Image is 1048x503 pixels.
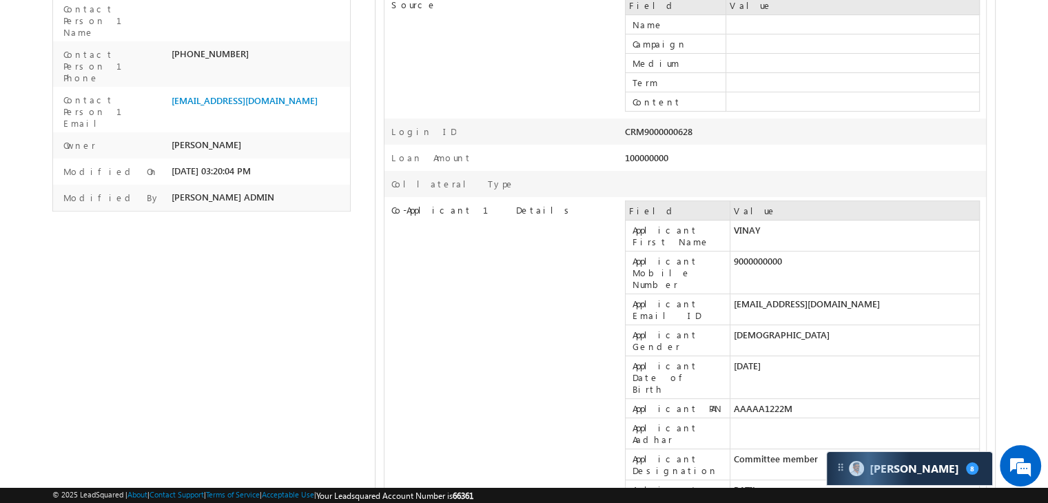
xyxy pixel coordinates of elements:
span: [DATE] 03:20:04 PM [172,165,251,176]
label: Modified By [60,192,161,203]
label: Medium [629,57,729,69]
label: Co-Applicant 1 Details [384,197,625,216]
td: [DEMOGRAPHIC_DATA] [730,325,980,356]
label: Term [629,76,729,88]
img: carter-drag [835,462,846,473]
span: [PERSON_NAME] [172,139,241,150]
label: Applicant PAN [629,402,733,414]
label: Loan Amount [391,152,472,163]
a: Terms of Service [206,490,260,499]
label: Contact Person 1 Email [60,94,164,129]
div: Chat with us now [72,72,232,90]
span: 66361 [453,491,473,501]
label: Campaign [629,38,729,50]
label: Applicant Email ID [629,298,733,321]
label: Applicant Date of Birth [629,360,733,395]
td: 9000000000 [730,251,980,294]
label: Owner [60,139,96,151]
label: Applicant Aadhar [629,422,733,445]
textarea: Type your message and hit 'Enter' [18,127,251,383]
label: Modified On [60,165,158,177]
label: Applicant Gender [629,329,733,352]
a: About [127,490,147,499]
label: Applicant Mobile Number [629,255,733,290]
em: Start Chat [187,396,250,414]
label: Contact Person 1 Name [60,3,164,38]
a: Acceptable Use [262,490,314,499]
div: carter-dragCarter[PERSON_NAME]8 [826,451,993,486]
label: Name [629,19,729,30]
td: Value [730,201,980,220]
div: CRM9000000628 [625,125,841,145]
td: Field [626,201,730,220]
label: Applicant Designation [629,453,733,476]
span: Your Leadsquared Account Number is [316,491,473,501]
label: Content [629,96,729,107]
td: [EMAIL_ADDRESS][DOMAIN_NAME] [730,294,980,325]
div: 100000000 [625,152,841,171]
td: VINAY [730,220,980,251]
label: Contact Person 1 Phone [60,48,164,83]
a: Contact Support [150,490,204,499]
span: 8 [966,462,978,475]
td: Committee member [730,449,980,480]
span: © 2025 LeadSquared | | | | | [52,490,473,501]
div: Minimize live chat window [226,7,259,40]
span: [PHONE_NUMBER] [172,48,249,59]
td: AAAAA1222M [730,399,980,418]
label: Collateral Type [391,178,515,189]
label: Applicant First Name [629,224,733,247]
span: [EMAIL_ADDRESS][DOMAIN_NAME] [172,95,318,106]
td: [DATE] [730,356,980,399]
label: Login ID [391,125,456,137]
span: [PERSON_NAME] ADMIN [172,192,274,203]
img: d_60004797649_company_0_60004797649 [23,72,58,90]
